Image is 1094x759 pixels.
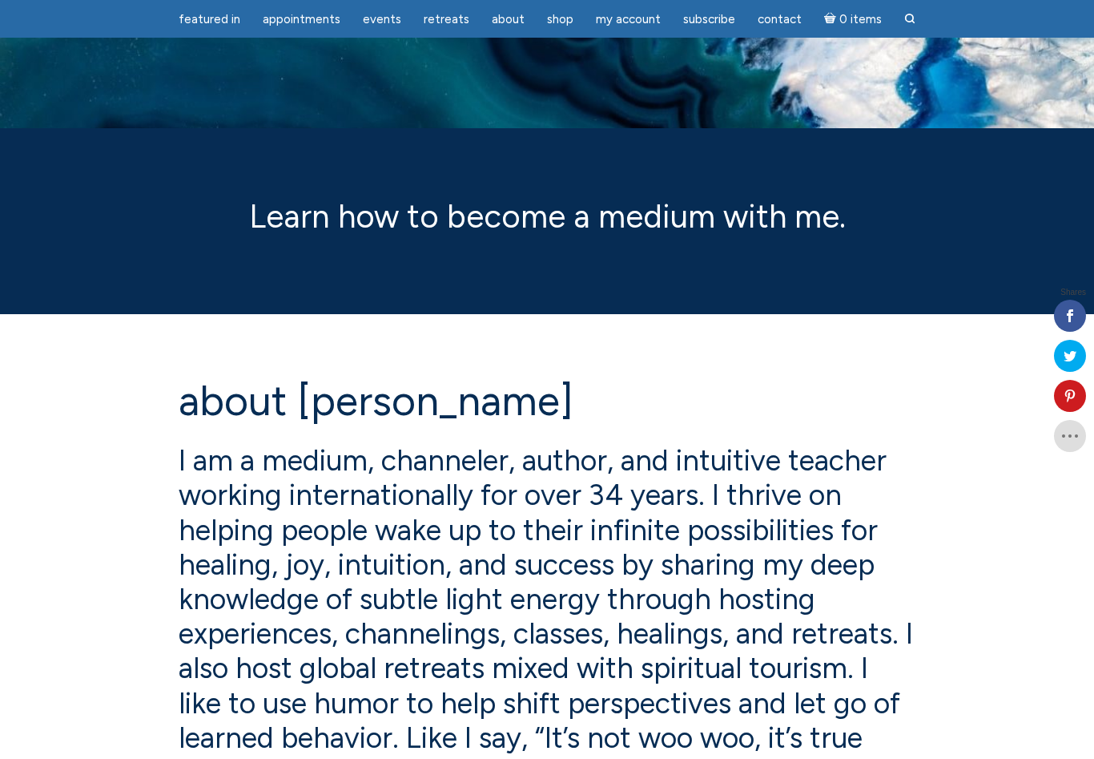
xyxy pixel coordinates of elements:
span: About [492,12,525,26]
a: Subscribe [674,4,745,35]
span: Shop [547,12,573,26]
a: Retreats [414,4,479,35]
span: Retreats [424,12,469,26]
a: featured in [169,4,250,35]
a: Contact [748,4,811,35]
a: Events [353,4,411,35]
a: Shop [537,4,583,35]
a: About [482,4,534,35]
span: Appointments [263,12,340,26]
a: My Account [586,4,670,35]
i: Cart [824,12,839,26]
span: Events [363,12,401,26]
p: Learn how to become a medium with me. [179,192,915,240]
span: My Account [596,12,661,26]
span: Shares [1060,289,1086,297]
a: Cart0 items [814,2,891,35]
span: Subscribe [683,12,735,26]
span: 0 items [839,14,882,26]
a: Appointments [253,4,350,35]
h1: About [PERSON_NAME] [179,378,915,424]
span: Contact [758,12,802,26]
span: featured in [179,12,240,26]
